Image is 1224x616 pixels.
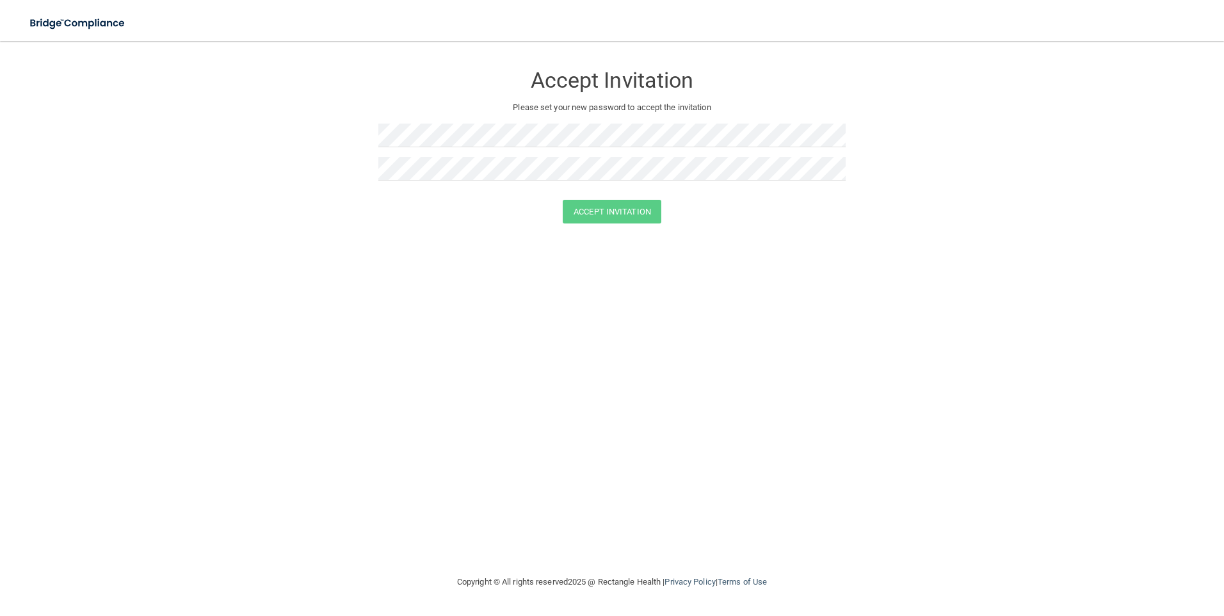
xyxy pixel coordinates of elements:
div: Copyright © All rights reserved 2025 @ Rectangle Health | | [378,562,846,603]
img: bridge_compliance_login_screen.278c3ca4.svg [19,10,137,36]
h3: Accept Invitation [378,69,846,92]
a: Privacy Policy [664,577,715,587]
button: Accept Invitation [563,200,661,223]
p: Please set your new password to accept the invitation [388,100,836,115]
a: Terms of Use [718,577,767,587]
